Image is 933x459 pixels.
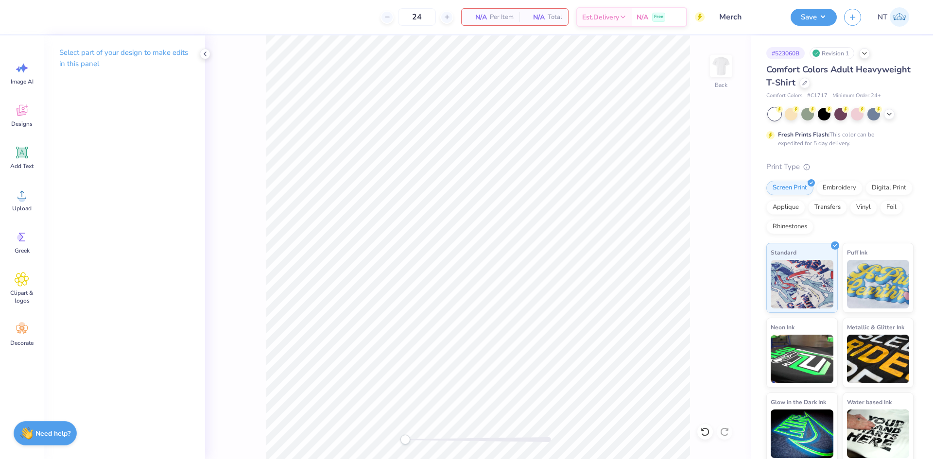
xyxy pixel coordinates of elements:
[766,181,813,195] div: Screen Print
[35,429,70,438] strong: Need help?
[11,120,33,128] span: Designs
[766,92,802,100] span: Comfort Colors
[400,435,410,444] div: Accessibility label
[525,12,545,22] span: N/A
[712,7,783,27] input: Untitled Design
[398,8,436,26] input: – –
[771,397,826,407] span: Glow in the Dark Ink
[847,260,910,308] img: Puff Ink
[467,12,487,22] span: N/A
[771,335,833,383] img: Neon Ink
[810,47,854,59] div: Revision 1
[807,92,828,100] span: # C1717
[873,7,914,27] a: NT
[711,56,731,76] img: Back
[890,7,909,27] img: Nestor Talens
[850,200,877,215] div: Vinyl
[12,204,32,212] span: Upload
[59,47,190,69] p: Select part of your design to make edits in this panel
[15,247,30,255] span: Greek
[548,12,562,22] span: Total
[582,12,619,22] span: Est. Delivery
[847,247,867,257] span: Puff Ink
[10,339,34,347] span: Decorate
[766,47,805,59] div: # 523060B
[766,220,813,234] div: Rhinestones
[847,335,910,383] img: Metallic & Glitter Ink
[808,200,847,215] div: Transfers
[771,409,833,458] img: Glow in the Dark Ink
[771,247,796,257] span: Standard
[715,81,727,89] div: Back
[766,161,914,172] div: Print Type
[832,92,881,100] span: Minimum Order: 24 +
[771,322,795,332] span: Neon Ink
[11,78,34,85] span: Image AI
[865,181,913,195] div: Digital Print
[10,162,34,170] span: Add Text
[490,12,514,22] span: Per Item
[637,12,648,22] span: N/A
[880,200,903,215] div: Foil
[816,181,863,195] div: Embroidery
[791,9,837,26] button: Save
[6,289,38,305] span: Clipart & logos
[766,64,911,88] span: Comfort Colors Adult Heavyweight T-Shirt
[778,130,898,148] div: This color can be expedited for 5 day delivery.
[771,260,833,308] img: Standard
[847,322,904,332] span: Metallic & Glitter Ink
[766,200,805,215] div: Applique
[654,14,663,20] span: Free
[778,131,829,138] strong: Fresh Prints Flash:
[847,397,892,407] span: Water based Ink
[878,12,887,23] span: NT
[847,409,910,458] img: Water based Ink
